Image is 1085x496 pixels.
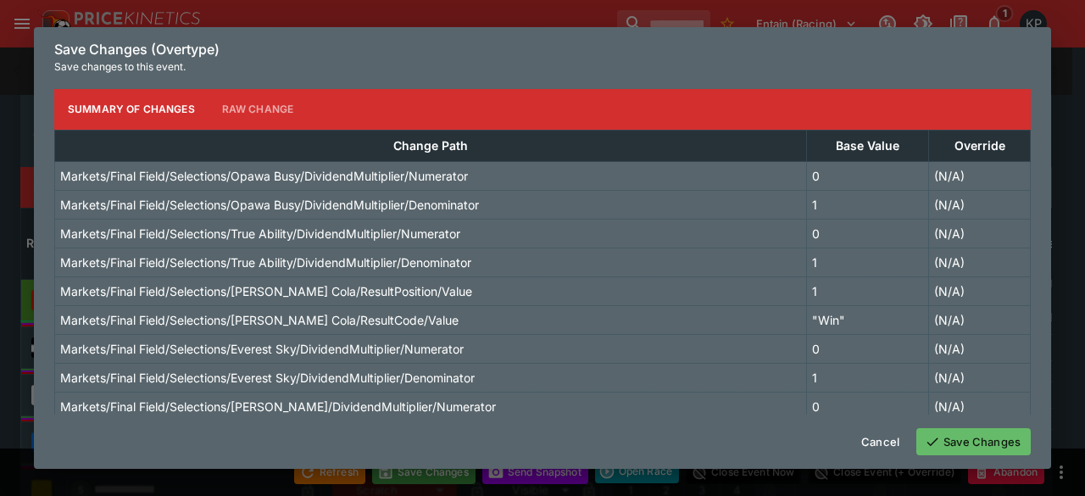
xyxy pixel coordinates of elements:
[60,311,459,329] p: Markets/Final Field/Selections/[PERSON_NAME] Cola/ResultCode/Value
[806,219,928,248] td: 0
[60,254,471,271] p: Markets/Final Field/Selections/True Ability/DividendMultiplier/Denominator
[60,369,475,387] p: Markets/Final Field/Selections/Everest Sky/DividendMultiplier/Denominator
[806,248,928,276] td: 1
[806,334,928,363] td: 0
[54,59,1031,75] p: Save changes to this event.
[929,363,1031,392] td: (N/A)
[806,305,928,334] td: "Win"
[209,89,308,130] button: Raw Change
[806,363,928,392] td: 1
[806,190,928,219] td: 1
[60,225,460,242] p: Markets/Final Field/Selections/True Ability/DividendMultiplier/Numerator
[929,392,1031,421] td: (N/A)
[929,161,1031,190] td: (N/A)
[851,428,910,455] button: Cancel
[60,282,472,300] p: Markets/Final Field/Selections/[PERSON_NAME] Cola/ResultPosition/Value
[929,276,1031,305] td: (N/A)
[54,41,1031,59] h6: Save Changes (Overtype)
[929,190,1031,219] td: (N/A)
[929,130,1031,161] th: Override
[929,305,1031,334] td: (N/A)
[806,130,928,161] th: Base Value
[929,248,1031,276] td: (N/A)
[806,392,928,421] td: 0
[806,276,928,305] td: 1
[916,428,1031,455] button: Save Changes
[929,219,1031,248] td: (N/A)
[60,340,464,358] p: Markets/Final Field/Selections/Everest Sky/DividendMultiplier/Numerator
[929,334,1031,363] td: (N/A)
[806,161,928,190] td: 0
[60,167,468,185] p: Markets/Final Field/Selections/Opawa Busy/DividendMultiplier/Numerator
[55,130,807,161] th: Change Path
[60,196,479,214] p: Markets/Final Field/Selections/Opawa Busy/DividendMultiplier/Denominator
[60,398,496,415] p: Markets/Final Field/Selections/[PERSON_NAME]/DividendMultiplier/Numerator
[54,89,209,130] button: Summary of Changes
